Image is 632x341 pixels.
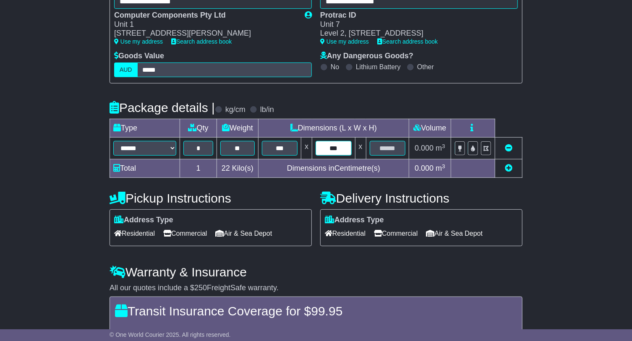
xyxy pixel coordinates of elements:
[110,119,180,138] td: Type
[114,62,138,77] label: AUD
[217,159,259,178] td: Kilo(s)
[114,227,155,240] span: Residential
[216,227,272,240] span: Air & Sea Depot
[320,11,509,20] div: Protrac ID
[377,38,438,45] a: Search address book
[320,38,369,45] a: Use my address
[114,216,173,225] label: Address Type
[442,163,445,169] sup: 3
[426,227,483,240] span: Air & Sea Depot
[320,20,509,29] div: Unit 7
[114,52,164,61] label: Goods Value
[171,38,232,45] a: Search address book
[436,144,445,152] span: m
[355,138,366,159] td: x
[442,143,445,149] sup: 3
[110,284,522,293] div: All our quotes include a $ FreightSafe warranty.
[374,227,418,240] span: Commercial
[194,284,207,292] span: 250
[417,63,434,71] label: Other
[180,119,217,138] td: Qty
[260,105,274,115] label: lb/in
[110,159,180,178] td: Total
[110,191,312,205] h4: Pickup Instructions
[114,29,296,38] div: [STREET_ADDRESS][PERSON_NAME]
[114,38,163,45] a: Use my address
[436,164,445,172] span: m
[115,304,517,318] h4: Transit Insurance Coverage for $
[331,63,339,71] label: No
[505,144,512,152] a: Remove this item
[163,227,207,240] span: Commercial
[356,63,401,71] label: Lithium Battery
[114,20,296,29] div: Unit 1
[325,227,366,240] span: Residential
[258,159,409,178] td: Dimensions in Centimetre(s)
[320,191,522,205] h4: Delivery Instructions
[217,119,259,138] td: Weight
[301,138,312,159] td: x
[110,331,231,338] span: © One World Courier 2025. All rights reserved.
[409,119,451,138] td: Volume
[505,164,512,172] a: Add new item
[110,101,215,115] h4: Package details |
[222,164,230,172] span: 22
[415,164,434,172] span: 0.000
[311,304,342,318] span: 99.95
[258,119,409,138] td: Dimensions (L x W x H)
[110,265,522,279] h4: Warranty & Insurance
[415,144,434,152] span: 0.000
[225,105,245,115] label: kg/cm
[320,52,413,61] label: Any Dangerous Goods?
[114,11,296,20] div: Computer Components Pty Ltd
[325,216,384,225] label: Address Type
[320,29,509,38] div: Level 2, [STREET_ADDRESS]
[180,159,217,178] td: 1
